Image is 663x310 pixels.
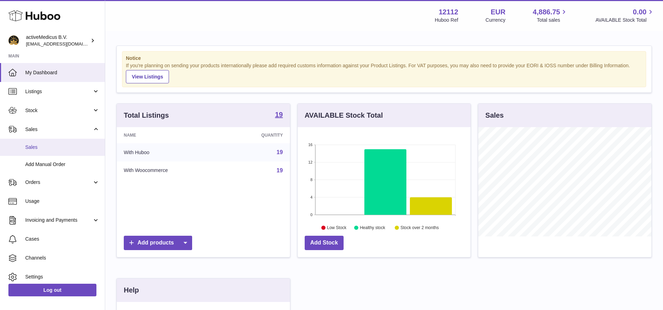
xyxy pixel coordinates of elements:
[308,160,312,164] text: 12
[25,161,100,168] span: Add Manual Order
[533,7,568,23] a: 4,886.75 Total sales
[537,17,568,23] span: Total sales
[25,179,92,186] span: Orders
[595,7,655,23] a: 0.00 AVAILABLE Stock Total
[277,149,283,155] a: 19
[310,195,312,199] text: 4
[305,236,344,250] a: Add Stock
[491,7,505,17] strong: EUR
[25,126,92,133] span: Sales
[435,17,458,23] div: Huboo Ref
[126,62,642,83] div: If you're planning on sending your products internationally please add required customs informati...
[124,285,139,295] h3: Help
[124,111,169,120] h3: Total Listings
[25,255,100,261] span: Channels
[360,225,385,230] text: Healthy stock
[224,127,290,143] th: Quantity
[485,111,503,120] h3: Sales
[595,17,655,23] span: AVAILABLE Stock Total
[117,127,224,143] th: Name
[533,7,560,17] span: 4,886.75
[25,198,100,205] span: Usage
[25,144,100,151] span: Sales
[486,17,506,23] div: Currency
[308,143,312,147] text: 16
[277,167,283,173] a: 19
[25,236,100,242] span: Cases
[310,213,312,217] text: 0
[117,143,224,161] td: With Huboo
[25,69,100,76] span: My Dashboard
[633,7,647,17] span: 0.00
[439,7,458,17] strong: 12112
[25,88,92,95] span: Listings
[117,161,224,180] td: With Woocommerce
[400,225,439,230] text: Stock over 2 months
[310,178,312,182] text: 8
[305,111,383,120] h3: AVAILABLE Stock Total
[25,274,100,280] span: Settings
[126,70,169,83] a: View Listings
[275,111,283,118] strong: 19
[8,284,96,296] a: Log out
[275,111,283,119] a: 19
[26,34,89,47] div: activeMedicus B.V.
[124,236,192,250] a: Add products
[25,107,92,114] span: Stock
[26,41,103,47] span: [EMAIL_ADDRESS][DOMAIN_NAME]
[126,55,642,62] strong: Notice
[327,225,347,230] text: Low Stock
[8,35,19,46] img: internalAdmin-12112@internal.huboo.com
[25,217,92,223] span: Invoicing and Payments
